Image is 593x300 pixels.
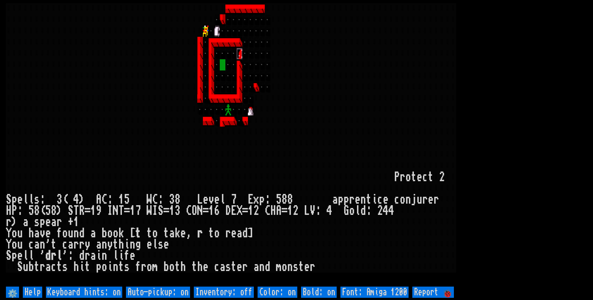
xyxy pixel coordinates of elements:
div: i [79,261,85,273]
div: D [225,205,231,216]
div: a [90,228,96,239]
div: 1 [169,205,175,216]
div: 8 [287,194,293,205]
div: H [6,205,12,216]
div: t [231,261,237,273]
div: r [6,216,12,228]
div: T [118,205,124,216]
div: s [158,239,163,250]
div: f [124,250,130,261]
div: r [197,228,203,239]
div: n [259,261,265,273]
div: o [405,172,411,183]
div: o [152,228,158,239]
div: o [349,205,355,216]
div: a [34,228,40,239]
div: h [180,261,186,273]
div: t [147,228,152,239]
div: t [163,228,169,239]
div: e [203,194,209,205]
div: A [276,205,282,216]
div: P [394,172,400,183]
div: L [197,194,203,205]
div: 3 [169,194,175,205]
div: 5 [276,194,282,205]
div: S [6,194,12,205]
div: b [163,261,169,273]
div: a [23,216,28,228]
div: N [197,205,203,216]
div: r [40,261,45,273]
div: 4 [383,205,389,216]
div: h [118,239,124,250]
div: G [344,205,349,216]
div: r [225,228,231,239]
div: a [237,228,242,239]
div: e [383,194,389,205]
div: e [304,261,310,273]
div: ] [248,228,254,239]
div: o [102,261,107,273]
div: 3 [57,194,62,205]
div: = [124,205,130,216]
div: t [51,239,57,250]
div: S [68,205,73,216]
div: b [102,228,107,239]
div: T [73,205,79,216]
input: Help [23,287,42,298]
div: x [254,194,259,205]
div: p [344,194,349,205]
div: 4 [327,205,332,216]
div: 1 [130,205,135,216]
div: : [40,194,45,205]
input: Keyboard hints: on [46,287,122,298]
div: a [45,261,51,273]
div: d [360,205,366,216]
div: s [293,261,299,273]
input: Auto-pickup: on [126,287,190,298]
div: 7 [231,194,237,205]
div: e [237,261,242,273]
div: 1 [73,216,79,228]
div: a [96,239,102,250]
div: t [411,172,417,183]
input: Color: on [258,287,297,298]
div: O [192,205,197,216]
div: c [394,194,400,205]
div: t [428,172,434,183]
div: c [62,239,68,250]
div: o [12,228,17,239]
div: s [225,261,231,273]
div: r [310,261,315,273]
div: ' [62,250,68,261]
div: ) [12,216,17,228]
div: 1 [209,205,214,216]
div: 2 [254,205,259,216]
div: h [28,228,34,239]
div: ) [79,194,85,205]
div: 4 [389,205,394,216]
div: c [214,261,220,273]
div: t [299,261,304,273]
div: p [96,261,102,273]
div: e [417,172,422,183]
div: u [68,228,73,239]
div: r [73,239,79,250]
div: o [113,228,118,239]
div: 7 [135,205,141,216]
div: r [422,194,428,205]
div: 2 [377,205,383,216]
div: o [214,228,220,239]
div: u [17,239,23,250]
div: n [130,239,135,250]
div: I [152,205,158,216]
div: : [68,250,73,261]
div: t [192,261,197,273]
div: 1 [90,205,96,216]
div: n [287,261,293,273]
div: X [237,205,242,216]
div: s [34,216,40,228]
div: n [73,228,79,239]
div: u [417,194,422,205]
div: m [152,261,158,273]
